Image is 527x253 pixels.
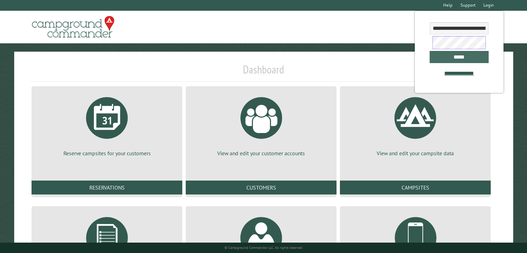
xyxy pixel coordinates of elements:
img: Campground Commander [30,14,116,41]
p: View and edit your customer accounts [194,149,328,157]
a: View and edit your campsite data [348,92,482,157]
a: Reserve campsites for your customers [40,92,174,157]
a: Customers [186,181,336,194]
a: View and edit your customer accounts [194,92,328,157]
p: Reserve campsites for your customers [40,149,174,157]
a: Campsites [340,181,491,194]
h1: Dashboard [30,63,497,82]
small: © Campground Commander LLC. All rights reserved. [225,245,303,250]
p: View and edit your campsite data [348,149,482,157]
a: Reservations [32,181,182,194]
